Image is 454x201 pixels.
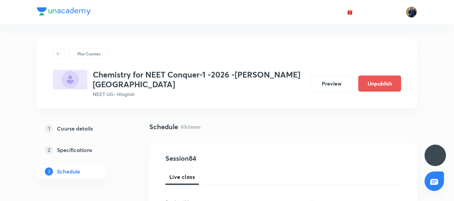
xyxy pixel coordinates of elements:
[37,7,91,17] a: Company Logo
[57,167,80,175] h5: Schedule
[45,146,53,154] p: 2
[431,151,439,159] img: ttu
[45,167,53,175] p: 3
[165,153,288,163] h4: Session 84
[358,76,401,92] button: Unpublish
[345,7,355,17] button: avatar
[347,9,353,15] img: avatar
[93,70,305,89] h3: Chemistry for NEET Conquer-1 -2026 -[PERSON_NAME][GEOGRAPHIC_DATA]
[93,91,305,98] p: NEET UG • Hinglish
[37,143,128,157] a: 2Specifications
[181,123,201,130] p: 83 classes
[53,70,87,89] img: 389ED0E1-2DB4-4DBF-96A3-598F7366872B_plus.png
[77,51,100,57] p: Plus Courses
[169,173,195,181] span: Live class
[37,122,128,135] a: 1Course details
[37,7,91,15] img: Company Logo
[57,124,93,133] h5: Course details
[57,146,92,154] h5: Specifications
[149,122,178,132] h4: Schedule
[310,76,353,92] button: Preview
[45,124,53,133] p: 1
[406,6,417,18] img: Sudipto roy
